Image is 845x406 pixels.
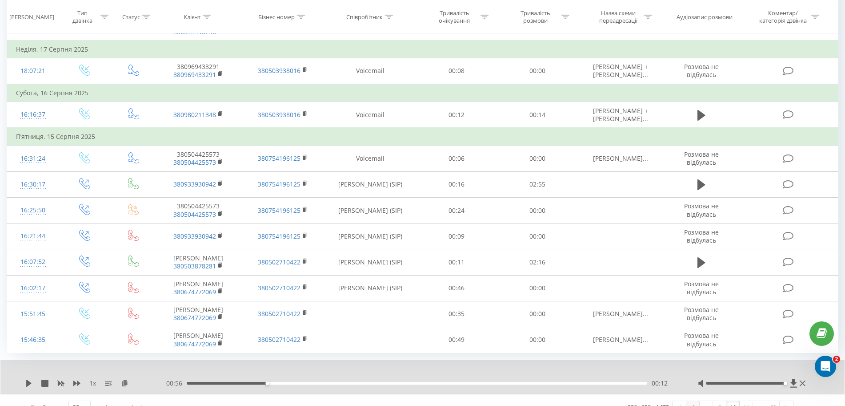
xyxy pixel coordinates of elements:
[173,340,216,348] a: 380674772069
[512,9,559,24] div: Тривалість розмови
[325,198,416,223] td: [PERSON_NAME] (SIP)
[258,154,300,162] a: 380754196125
[9,13,54,20] div: [PERSON_NAME]
[258,13,295,20] div: Бізнес номер
[416,171,497,197] td: 00:16
[156,58,240,84] td: 380969433291
[7,84,838,102] td: Субота, 16 Серпня 2025
[173,313,216,322] a: 380674772069
[416,198,497,223] td: 00:24
[784,382,787,385] div: Accessibility label
[416,146,497,171] td: 00:06
[258,180,300,188] a: 380754196125
[684,280,719,296] span: Розмова не відбулась
[184,13,200,20] div: Клієнт
[416,223,497,249] td: 00:09
[67,9,98,24] div: Тип дзвінка
[497,146,578,171] td: 00:00
[16,331,50,349] div: 15:46:35
[593,309,648,318] span: [PERSON_NAME]...
[16,106,50,123] div: 16:16:37
[497,223,578,249] td: 00:00
[497,301,578,327] td: 00:00
[652,379,668,388] span: 00:12
[677,13,733,20] div: Аудіозапис розмови
[258,284,300,292] a: 380502710422
[258,206,300,215] a: 380754196125
[325,249,416,275] td: [PERSON_NAME] (SIP)
[497,198,578,223] td: 00:00
[173,180,216,188] a: 380933930942
[684,228,719,244] span: Розмова не відбулась
[325,58,416,84] td: Voicemail
[16,62,50,80] div: 18:07:21
[325,146,416,171] td: Voicemail
[325,275,416,301] td: [PERSON_NAME] (SIP)
[325,223,416,249] td: [PERSON_NAME] (SIP)
[593,154,648,162] span: [PERSON_NAME]...
[173,262,216,270] a: 380503878281
[497,327,578,353] td: 00:00
[173,158,216,166] a: 380504425573
[416,275,497,301] td: 00:46
[258,335,300,344] a: 380502710422
[833,356,840,363] span: 2
[325,171,416,197] td: [PERSON_NAME] (SIP)
[266,382,269,385] div: Accessibility label
[325,102,416,128] td: Voicemail
[416,102,497,128] td: 00:12
[757,9,809,24] div: Коментар/категорія дзвінка
[16,176,50,193] div: 16:30:17
[497,171,578,197] td: 02:55
[815,356,836,377] iframe: Intercom live chat
[173,110,216,119] a: 380980211348
[258,232,300,240] a: 380754196125
[16,305,50,323] div: 15:51:45
[156,249,240,275] td: [PERSON_NAME]
[258,309,300,318] a: 380502710422
[16,227,50,245] div: 16:21:44
[416,58,497,84] td: 00:08
[684,305,719,322] span: Розмова не відбулась
[684,62,719,79] span: Розмова не відбулась
[497,102,578,128] td: 00:14
[16,253,50,271] div: 16:07:52
[593,335,648,344] span: [PERSON_NAME]...
[122,13,140,20] div: Статус
[258,258,300,266] a: 380502710422
[156,198,240,223] td: 380504425573
[684,331,719,348] span: Розмова не відбулась
[346,13,383,20] div: Співробітник
[684,202,719,218] span: Розмова не відбулась
[497,249,578,275] td: 02:16
[431,9,478,24] div: Тривалість очікування
[173,232,216,240] a: 380933930942
[156,146,240,171] td: 380504425573
[497,275,578,301] td: 00:00
[416,327,497,353] td: 00:49
[16,202,50,219] div: 16:25:50
[16,150,50,167] div: 16:31:24
[594,9,642,24] div: Назва схеми переадресації
[16,280,50,297] div: 16:02:17
[684,150,719,166] span: Розмова не відбулась
[173,288,216,296] a: 380674772069
[156,327,240,353] td: [PERSON_NAME]
[416,301,497,327] td: 00:35
[156,301,240,327] td: [PERSON_NAME]
[7,41,838,58] td: Неділя, 17 Серпня 2025
[173,70,216,79] a: 380969433291
[173,210,216,219] a: 380504425573
[258,110,300,119] a: 380503938016
[593,106,648,123] span: [PERSON_NAME] + [PERSON_NAME]...
[497,58,578,84] td: 00:00
[593,62,648,79] span: [PERSON_NAME] + [PERSON_NAME]...
[7,128,838,146] td: П’ятниця, 15 Серпня 2025
[416,249,497,275] td: 00:11
[156,275,240,301] td: [PERSON_NAME]
[89,379,96,388] span: 1 x
[164,379,187,388] span: - 00:56
[258,66,300,75] a: 380503938016
[173,28,216,36] a: 380678490256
